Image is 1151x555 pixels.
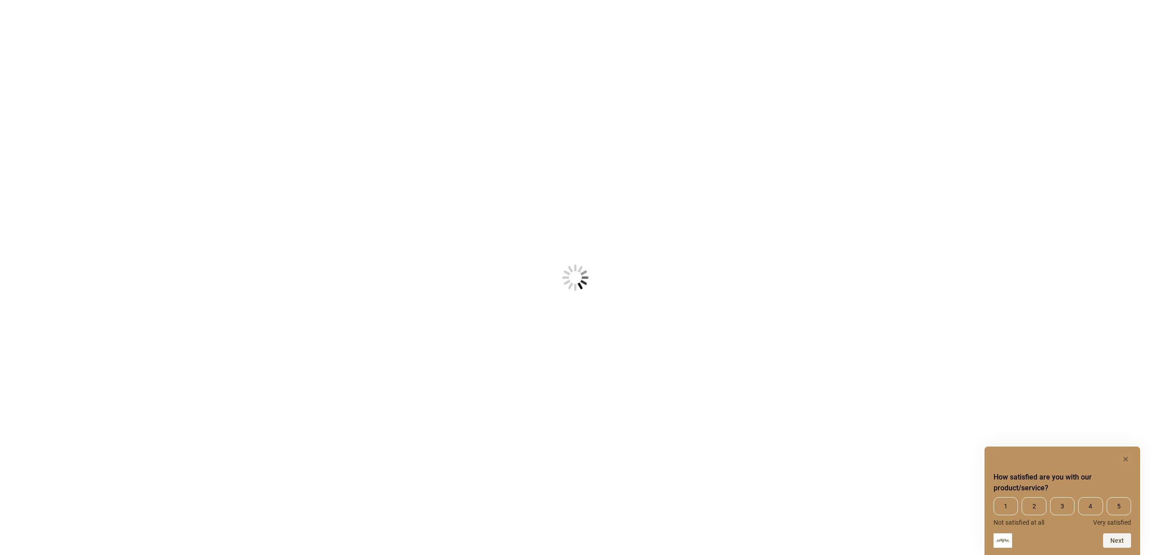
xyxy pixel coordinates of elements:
div: How satisfied are you with our product/service? Select an option from 1 to 5, with 1 being Not sa... [994,497,1131,526]
span: 3 [1050,497,1075,515]
button: Next question [1103,533,1131,548]
img: Loading [518,220,633,335]
span: 2 [1022,497,1046,515]
span: Very satisfied [1093,519,1131,526]
span: 4 [1078,497,1103,515]
button: Hide survey [1120,454,1131,465]
span: Not satisfied at all [994,519,1044,526]
span: 5 [1107,497,1131,515]
span: 1 [994,497,1018,515]
div: How satisfied are you with our product/service? Select an option from 1 to 5, with 1 being Not sa... [994,454,1131,548]
h2: How satisfied are you with our product/service? Select an option from 1 to 5, with 1 being Not sa... [994,472,1131,494]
